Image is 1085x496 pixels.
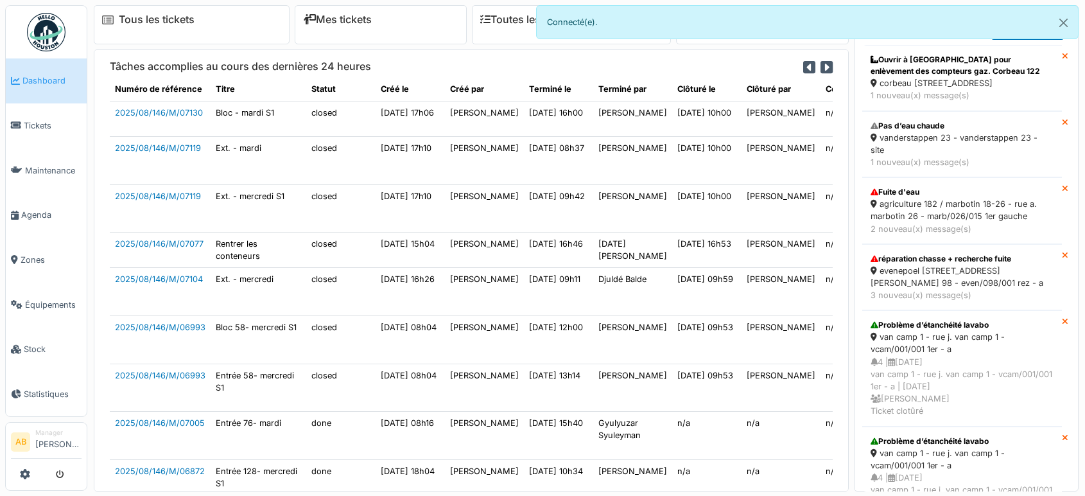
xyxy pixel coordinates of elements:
td: [DATE] 08h16 [376,412,445,460]
span: Maintenance [25,164,82,177]
a: AB Manager[PERSON_NAME] [11,428,82,459]
td: [PERSON_NAME] [593,316,672,364]
a: Fuite d'eau agriculture 182 / marbotin 18-26 - rue a. marbotin 26 - marb/026/015 1er gauche 2 nou... [862,177,1062,244]
td: n/a [672,459,742,495]
td: closed [306,316,376,364]
td: [PERSON_NAME] [593,184,672,233]
td: [PERSON_NAME] [593,136,672,184]
td: n/a [672,412,742,460]
td: [DATE] 08h04 [376,316,445,364]
div: Pas d’eau chaude [871,120,1054,132]
td: n/a [820,184,904,233]
a: Agenda [6,193,87,238]
a: 2025/08/146/M/06993 [115,371,205,380]
img: Badge_color-CXgf-gQk.svg [27,13,65,51]
td: closed [306,233,376,268]
a: 2025/08/146/M/07077 [115,239,204,249]
div: 2 nouveau(x) message(s) [871,223,1054,235]
td: n/a [820,316,904,364]
td: Bloc 58- mercredi S1 [211,316,306,364]
div: van camp 1 - rue j. van camp 1 - vcam/001/001 1er - a [871,447,1054,472]
td: [DATE] 13h14 [524,364,593,412]
div: 3 nouveau(x) message(s) [871,289,1054,301]
div: vanderstappen 23 - vanderstappen 23 - site [871,132,1054,156]
td: [DATE] 09h59 [672,268,742,316]
td: [PERSON_NAME] [445,184,524,233]
td: [DATE] 15h04 [376,233,445,268]
th: Créé par [445,78,524,101]
td: [PERSON_NAME] [593,364,672,412]
td: Djuldé Balde [593,268,672,316]
td: [DATE] 17h06 [376,101,445,136]
td: Ext. - mercredi [211,268,306,316]
td: [PERSON_NAME] [445,316,524,364]
th: Clôturé le [672,78,742,101]
td: [PERSON_NAME] [445,136,524,184]
div: Problème d’étanchéité lavabo [871,319,1054,331]
a: Problème d’étanchéité lavabo van camp 1 - rue j. van camp 1 - vcam/001/001 1er - a 4 |[DATE]van c... [862,310,1062,426]
a: 2025/08/146/M/07119 [115,143,201,153]
td: Entrée 128- mercredi S1 [211,459,306,495]
td: [DATE] 09h53 [672,364,742,412]
td: n/a [742,459,820,495]
td: closed [306,101,376,136]
div: réparation chasse + recherche fuite [871,253,1054,265]
h6: Tâches accomplies au cours des dernières 24 heures [110,60,371,73]
th: Terminé par [593,78,672,101]
td: [DATE] 16h53 [672,233,742,268]
a: Toutes les tâches [480,13,576,26]
a: 2025/08/146/M/06993 [115,323,205,332]
a: Équipements [6,282,87,327]
td: [DATE] 16h46 [524,233,593,268]
div: Manager [35,428,82,438]
td: [DATE] 17h10 [376,184,445,233]
div: 1 nouveau(x) message(s) [871,89,1054,102]
td: [PERSON_NAME] [742,136,820,184]
td: n/a [820,459,904,495]
td: Ext. - mardi [211,136,306,184]
td: [DATE] 10h34 [524,459,593,495]
td: [PERSON_NAME] [742,233,820,268]
td: [PERSON_NAME] [445,268,524,316]
div: 4 | [DATE] van camp 1 - rue j. van camp 1 - vcam/001/001 1er - a | [DATE] [PERSON_NAME] Ticket cl... [871,356,1054,418]
td: [DATE] 10h00 [672,101,742,136]
div: agriculture 182 / marbotin 18-26 - rue a. marbotin 26 - marb/026/015 1er gauche [871,198,1054,222]
td: [DATE] 09h11 [524,268,593,316]
td: [DATE] 09h53 [672,316,742,364]
td: Ext. - mercredi S1 [211,184,306,233]
td: [PERSON_NAME] [742,184,820,233]
td: Bloc - mardi S1 [211,101,306,136]
td: [PERSON_NAME] [742,316,820,364]
td: [PERSON_NAME] [445,233,524,268]
span: Tickets [24,120,82,132]
div: evenepoel [STREET_ADDRESS][PERSON_NAME] 98 - even/098/001 rez - a [871,265,1054,289]
td: [DATE][PERSON_NAME] [593,233,672,268]
a: Stock [6,327,87,372]
span: Dashboard [22,75,82,87]
th: Numéro de référence [110,78,211,101]
td: n/a [820,233,904,268]
a: 2025/08/146/M/07130 [115,108,203,118]
div: Fuite d'eau [871,186,1054,198]
td: [PERSON_NAME] [742,101,820,136]
td: [DATE] 09h42 [524,184,593,233]
td: [DATE] 08h04 [376,364,445,412]
a: Tickets [6,103,87,148]
li: AB [11,432,30,452]
td: closed [306,184,376,233]
th: Terminé le [524,78,593,101]
th: Créé le [376,78,445,101]
td: n/a [742,412,820,460]
td: [PERSON_NAME] [593,101,672,136]
td: [DATE] 15h40 [524,412,593,460]
div: Ouvrir à [GEOGRAPHIC_DATA] pour enlèvement des compteurs gaz. Corbeau 122 [871,54,1054,77]
td: done [306,459,376,495]
td: [DATE] 16h00 [524,101,593,136]
td: [DATE] 16h26 [376,268,445,316]
li: [PERSON_NAME] [35,428,82,456]
button: Close [1049,6,1078,40]
div: corbeau [STREET_ADDRESS] [871,77,1054,89]
span: Statistiques [24,388,82,400]
a: 2025/08/146/M/07104 [115,274,203,284]
td: Gyulyuzar Syuleyman [593,412,672,460]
